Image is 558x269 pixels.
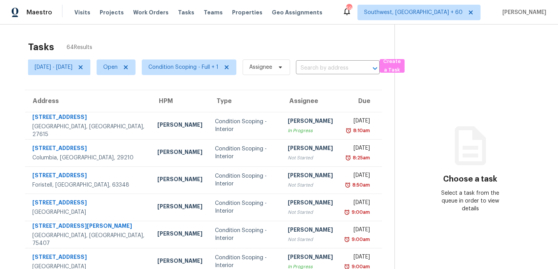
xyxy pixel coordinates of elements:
div: [PERSON_NAME] [157,203,202,212]
div: [DATE] [345,253,370,263]
span: Visits [74,9,90,16]
div: Not Started [288,236,333,243]
span: Maestro [26,9,52,16]
div: [GEOGRAPHIC_DATA] [32,208,145,216]
span: Projects [100,9,124,16]
div: In Progress [288,127,333,134]
div: [STREET_ADDRESS] [32,144,145,154]
th: Due [339,90,382,112]
th: Assignee [282,90,339,112]
div: 8:25am [351,154,370,162]
div: [STREET_ADDRESS] [32,171,145,181]
span: Properties [232,9,262,16]
div: Condition Scoping - Interior [215,199,275,215]
div: 8:50am [351,181,370,189]
div: 9:00am [350,236,370,243]
div: [PERSON_NAME] [157,257,202,267]
div: [PERSON_NAME] [288,171,333,181]
div: Not Started [288,208,333,216]
img: Overdue Alarm Icon [344,208,350,216]
span: Southwest, [GEOGRAPHIC_DATA] + 60 [364,9,463,16]
span: Condition Scoping - Full + 1 [148,63,218,71]
div: [GEOGRAPHIC_DATA], [GEOGRAPHIC_DATA], 75407 [32,232,145,247]
div: Condition Scoping - Interior [215,227,275,242]
div: Not Started [288,154,333,162]
div: [STREET_ADDRESS] [32,199,145,208]
div: [PERSON_NAME] [288,199,333,208]
span: [PERSON_NAME] [499,9,546,16]
th: HPM [151,90,209,112]
div: Select a task from the queue in order to view details [433,189,508,213]
th: Type [209,90,282,112]
div: [PERSON_NAME] [288,226,333,236]
span: Create a Task [384,57,401,75]
th: Address [25,90,151,112]
div: [PERSON_NAME] [157,121,202,131]
h2: Tasks [28,43,54,51]
div: [STREET_ADDRESS] [32,113,145,123]
div: [PERSON_NAME] [288,253,333,263]
span: Tasks [178,10,194,15]
img: Overdue Alarm Icon [345,181,351,189]
img: Overdue Alarm Icon [344,236,350,243]
div: [STREET_ADDRESS] [32,253,145,263]
span: Open [103,63,118,71]
button: Create a Task [380,59,405,73]
div: 599 [346,5,352,12]
span: Teams [204,9,223,16]
div: Condition Scoping - Interior [215,118,275,133]
h3: Choose a task [443,175,497,183]
input: Search by address [296,62,358,74]
span: Assignee [249,63,272,71]
img: Overdue Alarm Icon [345,127,352,134]
div: Condition Scoping - Interior [215,145,275,161]
span: Geo Assignments [272,9,322,16]
div: [PERSON_NAME] [288,117,333,127]
div: 9:00am [350,208,370,216]
div: 8:10am [352,127,370,134]
div: [DATE] [345,199,370,208]
div: Columbia, [GEOGRAPHIC_DATA], 29210 [32,154,145,162]
div: Condition Scoping - Interior [215,172,275,188]
div: [DATE] [345,171,370,181]
span: 64 Results [67,44,92,51]
div: [DATE] [345,144,370,154]
div: [GEOGRAPHIC_DATA], [GEOGRAPHIC_DATA], 27615 [32,123,145,138]
div: [STREET_ADDRESS][PERSON_NAME] [32,222,145,232]
div: Foristell, [GEOGRAPHIC_DATA], 63348 [32,181,145,189]
div: [PERSON_NAME] [157,148,202,158]
div: Not Started [288,181,333,189]
div: [PERSON_NAME] [288,144,333,154]
img: Overdue Alarm Icon [345,154,351,162]
div: [DATE] [345,226,370,236]
button: Open [370,63,380,74]
span: [DATE] - [DATE] [35,63,72,71]
div: [PERSON_NAME] [157,175,202,185]
span: Work Orders [133,9,169,16]
div: [PERSON_NAME] [157,230,202,239]
div: [DATE] [345,117,370,127]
